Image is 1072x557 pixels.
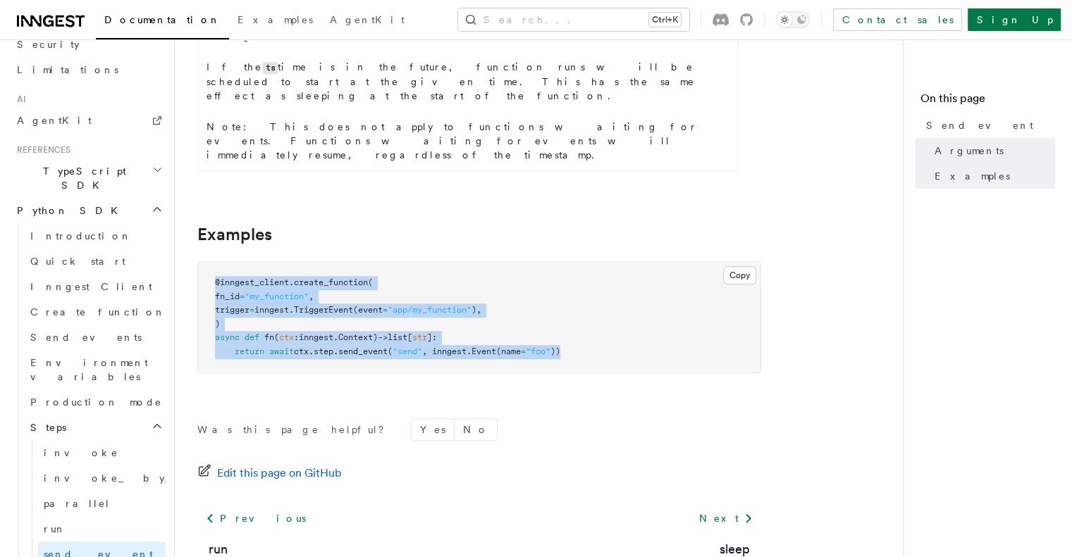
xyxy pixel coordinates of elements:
[920,90,1055,113] h4: On this page
[294,346,309,356] span: ctx
[104,14,221,25] span: Documentation
[353,305,383,315] span: (event
[388,332,407,342] span: list
[11,144,70,156] span: References
[17,115,92,126] span: AgentKit
[44,498,111,509] span: parallel
[197,506,314,531] a: Previous
[96,4,229,39] a: Documentation
[333,332,338,342] span: .
[44,447,118,458] span: invoke
[776,11,810,28] button: Toggle dark mode
[393,346,422,356] span: "send"
[215,292,240,301] span: fn_id
[521,346,526,356] span: =
[321,4,413,38] a: AgentKit
[412,419,454,440] button: Yes
[30,396,162,408] span: Production mode
[407,332,412,342] span: [
[11,94,26,105] span: AI
[197,463,342,483] a: Edit this page on GitHub
[44,523,66,534] span: run
[25,350,166,389] a: Environment variables
[274,332,279,342] span: (
[238,14,313,25] span: Examples
[333,346,338,356] span: .
[215,305,249,315] span: trigger
[217,463,342,483] span: Edit this page on GitHub
[338,346,388,356] span: send_event
[207,60,729,103] p: If the time is in the future, function runs will be scheduled to start at the given time. This ha...
[289,277,294,287] span: .
[264,332,274,342] span: fn
[215,332,240,342] span: async
[550,346,560,356] span: ))
[388,305,472,315] span: "app/my_function"
[11,204,126,218] span: Python SDK
[245,292,309,301] span: "my_function"
[254,305,294,315] span: inngest.
[11,57,166,82] a: Limitations
[30,332,142,343] span: Send events
[309,292,314,301] span: ,
[314,346,333,356] span: step
[17,39,80,50] span: Security
[472,346,496,356] span: Event
[30,256,125,267] span: Quick start
[207,120,729,162] p: Note: This does not apply to functions waiting for events. Functions waiting for events will imme...
[723,266,756,284] button: Copy
[38,491,166,516] a: parallel
[245,332,259,342] span: def
[44,472,209,484] span: invoke_by_id
[294,277,368,287] span: create_function
[388,346,393,356] span: (
[294,305,353,315] span: TriggerEvent
[427,332,432,342] span: ]
[926,118,1033,132] span: Send event
[299,332,333,342] span: inngest
[935,169,1010,183] span: Examples
[294,332,299,342] span: :
[458,8,689,31] button: Search...Ctrl+K
[30,357,148,382] span: Environment variables
[279,332,294,342] span: ctx
[235,346,264,356] span: return
[11,158,166,198] button: TypeScript SDK
[378,332,388,342] span: ->
[649,13,681,27] kbd: Ctrl+K
[25,420,66,434] span: Steps
[11,198,166,223] button: Python SDK
[229,4,321,38] a: Examples
[472,305,481,315] span: ),
[17,64,118,75] span: Limitations
[496,346,521,356] span: (name
[25,274,166,299] a: Inngest Client
[929,163,1055,189] a: Examples
[30,306,166,318] span: Create function
[197,423,394,437] p: Was this page helpful?
[920,113,1055,138] a: Send event
[968,8,1061,31] a: Sign Up
[30,281,152,292] span: Inngest Client
[412,332,427,342] span: str
[935,144,1004,158] span: Arguments
[833,8,962,31] a: Contact sales
[690,506,761,531] a: Next
[368,277,373,287] span: (
[263,62,278,74] code: ts
[25,223,166,249] a: Introduction
[929,138,1055,163] a: Arguments
[432,332,437,342] span: :
[422,346,472,356] span: , inngest.
[25,415,166,440] button: Steps
[38,465,166,491] a: invoke_by_id
[11,108,166,133] a: AgentKit
[269,346,294,356] span: await
[455,419,497,440] button: No
[38,440,166,465] a: invoke
[215,319,220,329] span: )
[197,225,272,244] a: Examples
[240,292,245,301] span: =
[30,230,132,242] span: Introduction
[249,305,254,315] span: =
